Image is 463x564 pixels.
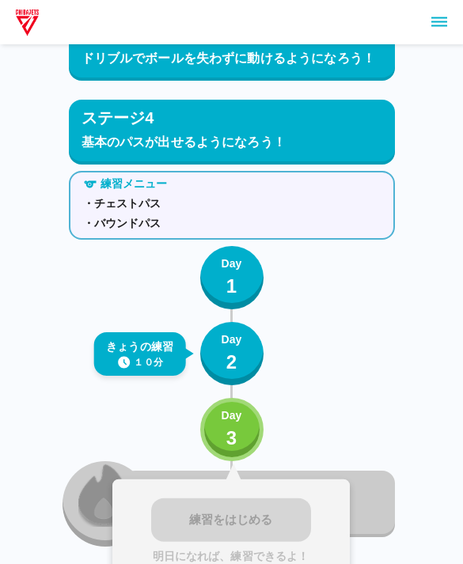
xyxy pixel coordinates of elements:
p: Day [221,331,241,348]
p: ・バウンドパス [83,215,381,232]
p: Day [221,407,241,424]
p: 基本のパスが出せるようになろう！ [82,133,382,152]
button: Day2 [200,322,264,385]
p: 明日になれば、練習できるよ！ [153,547,309,564]
img: locked_fire_icon [78,462,131,527]
p: ドリブルでボールを失わずに動けるようになろう！ [82,49,382,68]
button: sidemenu [426,9,453,36]
p: ステージ4 [82,106,154,130]
p: 2 [226,348,237,377]
p: 3 [226,424,237,452]
button: Day3 [200,398,264,461]
button: locked_fire_icon [63,461,148,547]
p: 1 [226,272,237,301]
p: Day [221,256,241,272]
p: １０分 [134,355,162,369]
button: Day1 [200,246,264,309]
p: きょうの練習 [106,339,173,355]
img: dummy [13,6,42,38]
p: 練習メニュー [101,176,168,192]
p: ・チェストパス [83,195,381,212]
